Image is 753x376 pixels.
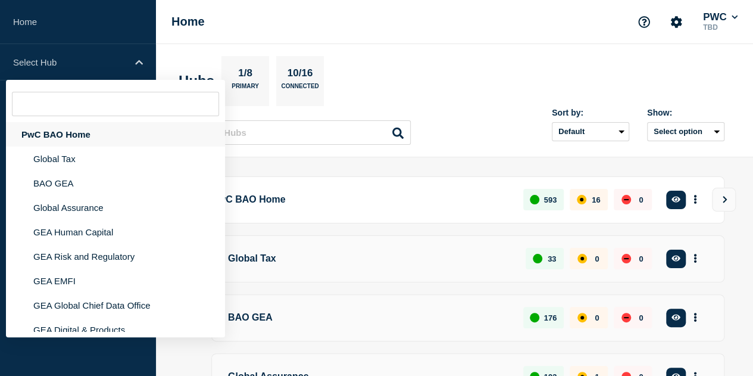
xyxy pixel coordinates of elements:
[632,10,657,35] button: Support
[212,189,510,211] p: PwC BAO Home
[234,67,257,83] p: 1/8
[688,248,703,270] button: More actions
[544,195,557,204] p: 593
[228,307,510,329] p: BAO GEA
[6,147,225,171] li: Global Tax
[621,254,631,263] div: down
[6,122,225,147] div: PwC BAO Home
[179,73,214,89] h2: Hubs
[595,313,599,322] p: 0
[621,195,631,204] div: down
[171,15,205,29] h1: Home
[701,11,740,23] button: PWC
[639,195,643,204] p: 0
[6,244,225,269] li: GEA Risk and Regulatory
[688,307,703,329] button: More actions
[577,313,587,322] div: affected
[688,189,703,211] button: More actions
[577,195,586,204] div: affected
[664,10,689,35] button: Account settings
[6,269,225,293] li: GEA EMFI
[6,318,225,342] li: GEA Digital & Products
[228,248,512,270] p: Global Tax
[639,313,643,322] p: 0
[6,195,225,220] li: Global Assurance
[530,195,539,204] div: up
[6,293,225,318] li: GEA Global Chief Data Office
[647,122,724,141] button: Select option
[647,108,724,117] div: Show:
[595,254,599,263] p: 0
[6,171,225,195] li: BAO GEA
[185,120,411,145] input: Search Hubs
[533,254,542,263] div: up
[552,122,629,141] select: Sort by
[232,83,259,95] p: Primary
[701,23,740,32] p: TBD
[621,313,631,322] div: down
[283,67,317,83] p: 10/16
[544,313,557,322] p: 176
[552,108,629,117] div: Sort by:
[712,188,736,212] button: View
[530,313,539,322] div: up
[548,254,556,263] p: 33
[281,83,318,95] p: Connected
[592,195,600,204] p: 16
[577,254,587,263] div: affected
[639,254,643,263] p: 0
[6,220,225,244] li: GEA Human Capital
[13,57,127,67] p: Select Hub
